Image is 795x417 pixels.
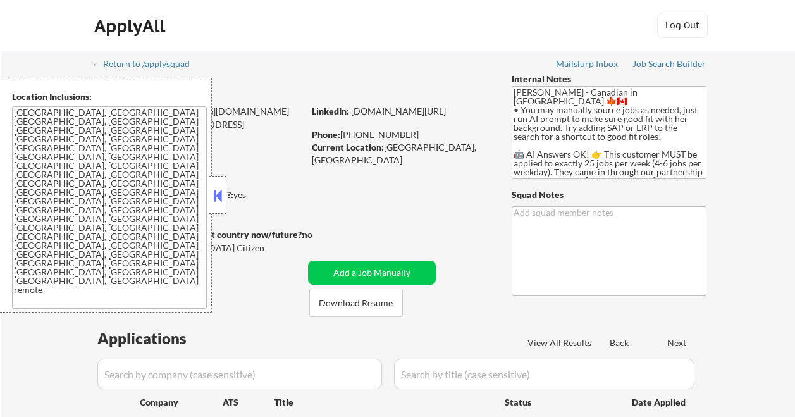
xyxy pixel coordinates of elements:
[223,396,274,409] div: ATS
[312,129,340,140] strong: Phone:
[140,396,223,409] div: Company
[556,59,619,68] div: Mailslurp Inbox
[505,390,613,413] div: Status
[512,189,706,201] div: Squad Notes
[92,59,202,68] div: ← Return to /applysquad
[632,396,687,409] div: Date Applied
[312,128,491,141] div: [PHONE_NUMBER]
[309,289,403,317] button: Download Resume
[632,59,706,68] div: Job Search Builder
[394,359,694,389] input: Search by title (case sensitive)
[667,337,687,349] div: Next
[12,90,207,103] div: Location Inclusions:
[512,73,706,85] div: Internal Notes
[94,15,169,37] div: ApplyAll
[351,106,446,116] a: [DOMAIN_NAME][URL]
[274,396,493,409] div: Title
[556,59,619,72] a: Mailslurp Inbox
[302,228,338,241] div: no
[312,141,491,166] div: [GEOGRAPHIC_DATA], [GEOGRAPHIC_DATA]
[312,142,384,152] strong: Current Location:
[97,359,382,389] input: Search by company (case sensitive)
[92,59,202,72] a: ← Return to /applysquad
[308,261,436,285] button: Add a Job Manually
[312,106,349,116] strong: LinkedIn:
[632,59,706,72] a: Job Search Builder
[527,337,595,349] div: View All Results
[610,337,630,349] div: Back
[97,331,223,346] div: Applications
[657,13,708,38] button: Log Out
